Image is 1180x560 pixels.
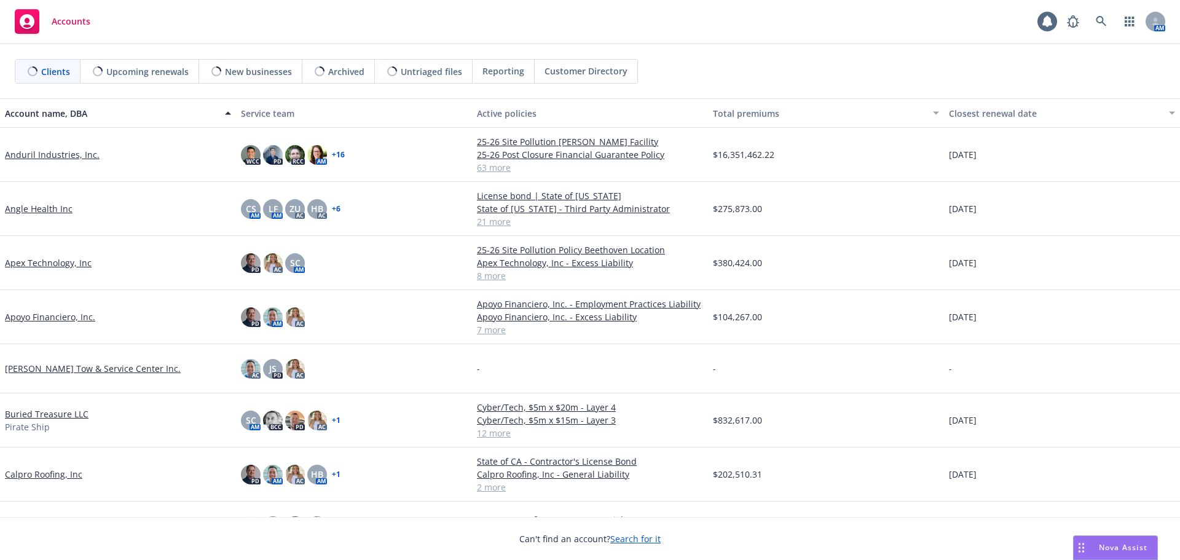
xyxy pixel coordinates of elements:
span: JS [269,362,277,375]
span: Can't find an account? [519,532,661,545]
a: Apex Technology, Inc [5,256,92,269]
span: Reporting [482,65,524,77]
a: + 1 [332,471,340,478]
a: 25-26 Post Closure Financial Guarantee Policy [477,148,703,161]
img: photo [285,465,305,484]
a: Accounts [10,4,95,39]
span: [DATE] [949,468,977,481]
span: Clients [41,65,70,78]
img: photo [241,253,261,273]
a: Switch app [1117,9,1142,34]
span: Pirate Ship [5,420,50,433]
a: 63 more [477,161,703,174]
span: $16,351,462.22 [713,148,774,161]
a: Apex Technology, Inc - Excess Liability [477,256,703,269]
a: 8 more [477,269,703,282]
span: Nova Assist [1099,542,1147,553]
img: photo [263,516,283,536]
img: photo [285,307,305,327]
span: LF [269,202,278,215]
span: [DATE] [949,148,977,161]
span: $275,873.00 [713,202,762,215]
a: Apoyo Financiero, Inc. - Excess Liability [477,310,703,323]
img: photo [307,516,327,536]
img: photo [263,307,283,327]
a: + 6 [332,205,340,213]
a: 12 more [477,427,703,440]
a: Search for it [610,533,661,545]
span: $380,424.00 [713,256,762,269]
a: Cyber/Tech, $5m x $15m - Layer 3 [477,414,703,427]
span: SC [246,414,256,427]
button: Total premiums [708,98,944,128]
img: photo [285,359,305,379]
a: Cyber/Tech, $5m x $20m - Layer 4 [477,401,703,414]
button: Active policies [472,98,708,128]
span: CS [246,202,256,215]
img: photo [241,307,261,327]
span: New businesses [225,65,292,78]
span: HB [311,468,323,481]
span: [DATE] [949,414,977,427]
a: Anduril Industries, Inc. [5,148,100,161]
span: Upcoming renewals [106,65,189,78]
a: Angle Health Inc [5,202,73,215]
img: photo [263,145,283,165]
a: State of CA - Contractor's License Bond [477,455,703,468]
span: Untriaged files [401,65,462,78]
a: Search [1089,9,1114,34]
span: [DATE] [949,310,977,323]
span: [DATE] [949,202,977,215]
img: photo [263,411,283,430]
img: photo [285,411,305,430]
span: - [949,362,952,375]
span: Accounts [52,17,90,26]
span: $202,510.31 [713,468,762,481]
a: State of [US_STATE] - Third Party Administrator [477,202,703,215]
img: photo [241,145,261,165]
a: + 1 [332,417,340,424]
a: 2 more [477,481,703,494]
img: photo [307,411,327,430]
span: $832,617.00 [713,414,762,427]
div: Closest renewal date [949,107,1162,120]
a: Calpro Roofing, Inc - General Liability [477,468,703,481]
span: $104,267.00 [713,310,762,323]
a: Apoyo Financiero, Inc. [5,310,95,323]
div: Service team [241,107,467,120]
span: [DATE] [949,256,977,269]
a: Calpro Roofing, Inc [5,468,82,481]
button: Service team [236,98,472,128]
a: Buried Treasure LLC [5,408,88,420]
img: photo [241,516,261,536]
img: photo [263,253,283,273]
button: Closest renewal date [944,98,1180,128]
span: SC [290,256,301,269]
img: photo [307,145,327,165]
span: Archived [328,65,364,78]
img: photo [241,465,261,484]
img: photo [263,465,283,484]
div: Account name, DBA [5,107,218,120]
span: - [713,362,716,375]
a: Capstone Roofing, Inc - Commercial Auto [477,513,703,526]
div: Total premiums [713,107,926,120]
button: Nova Assist [1073,535,1158,560]
a: License bond | State of [US_STATE] [477,189,703,202]
img: photo [285,145,305,165]
div: Drag to move [1074,536,1089,559]
a: Apoyo Financiero, Inc. - Employment Practices Liability [477,298,703,310]
span: ZU [289,202,301,215]
img: photo [285,516,305,536]
a: 7 more [477,323,703,336]
span: - [477,362,480,375]
span: Customer Directory [545,65,627,77]
a: 25-26 Site Pollution Policy Beethoven Location [477,243,703,256]
span: HB [311,202,323,215]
